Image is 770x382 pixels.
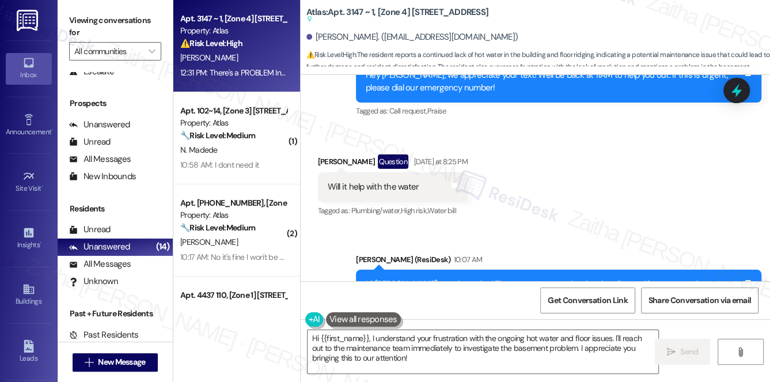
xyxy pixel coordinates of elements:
a: Site Visit • [6,167,52,198]
div: Hi [PERSON_NAME], good morning! The emergency number is primarily used for urgent maintenance iss... [366,278,743,315]
span: • [51,126,53,134]
div: Unknown [69,275,118,288]
div: Property: Atlas [180,25,287,37]
button: Get Conversation Link [540,288,635,313]
div: Apt. 4437 110, [Zone 1] [STREET_ADDRESS] [180,289,287,301]
span: Plumbing/water , [351,206,400,215]
span: [PERSON_NAME] [180,52,238,63]
span: Water bill [427,206,456,215]
div: Unanswered [69,119,130,131]
div: Prospects [58,97,173,109]
i:  [736,347,745,357]
div: All Messages [69,153,131,165]
span: New Message [98,356,145,368]
div: [PERSON_NAME] (ResiDesk) [356,254,761,270]
div: Residents [58,203,173,215]
div: Unanswered [69,241,130,253]
div: Apt. [PHONE_NUMBER], [Zone 4] [STREET_ADDRESS] [180,197,287,209]
strong: ⚠️ Risk Level: High [180,38,242,48]
div: Tagged as: [356,103,761,119]
button: Send [655,339,711,365]
button: Share Conversation via email [641,288,758,313]
i:  [85,358,93,367]
strong: ⚠️ Risk Level: High [306,50,356,59]
img: ResiDesk Logo [17,10,40,31]
span: : The resident reports a continued lack of hot water in the building and floor ridging, indicatin... [306,49,770,86]
a: Inbox [6,53,52,84]
div: Will it help with the water [328,181,419,193]
span: Praise [427,106,446,116]
textarea: Hi {{first_name}}, I understand your frustration with the ongoing hot water and floor issues. I'l... [308,330,659,373]
a: Buildings [6,279,52,311]
span: Share Conversation via email [648,294,751,307]
button: New Message [73,353,158,372]
span: Call request , [389,106,427,116]
div: All Messages [69,258,131,270]
div: (14) [153,238,173,256]
i:  [149,47,155,56]
div: Question [378,154,408,169]
div: Apt. 3147 ~ 1, [Zone 4] [STREET_ADDRESS] [180,13,287,25]
b: Atlas: Apt. 3147 ~ 1, [Zone 4] [STREET_ADDRESS] [306,6,489,25]
span: Send [680,346,698,358]
span: N. Madede [180,145,218,155]
div: Property: Atlas [180,117,287,129]
i:  [667,347,676,357]
span: • [41,183,43,191]
span: • [40,239,41,247]
div: [PERSON_NAME] [318,154,468,173]
a: Leads [6,336,52,368]
div: Past Residents [69,329,139,341]
div: Unread [69,136,111,148]
label: Viewing conversations for [69,12,161,42]
strong: 🔧 Risk Level: Medium [180,130,255,141]
div: [PERSON_NAME]. ([EMAIL_ADDRESS][DOMAIN_NAME]) [306,31,518,43]
span: [PERSON_NAME] [180,237,238,247]
div: Escalate [69,66,114,78]
input: All communities [74,42,143,60]
span: Get Conversation Link [548,294,627,307]
div: 10:07 AM [451,254,483,266]
div: 10:58 AM: I dont need it [180,160,259,170]
span: High risk , [401,206,428,215]
div: New Inbounds [69,171,136,183]
div: Hey [PERSON_NAME], we appreciate your text! We'll be back at 11AM to help you out. If this is urg... [366,69,743,94]
div: Property: Atlas [180,209,287,221]
div: 10:17 AM: No it's fine I won't be home [180,252,298,262]
a: Insights • [6,223,52,254]
div: Past + Future Residents [58,308,173,320]
div: Apt. 102~14, [Zone 3] [STREET_ADDRESS] [180,105,287,117]
div: Tagged as: [318,202,468,219]
div: Unread [69,224,111,236]
strong: 🔧 Risk Level: Medium [180,222,255,233]
div: [DATE] at 8:25 PM [411,156,468,168]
